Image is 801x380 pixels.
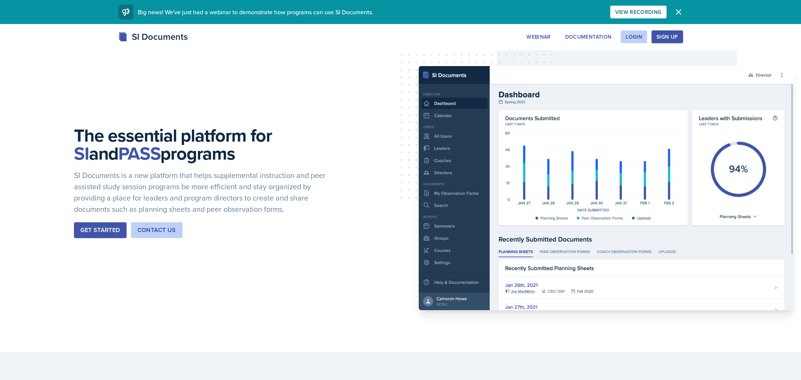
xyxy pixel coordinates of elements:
button: Documentation [560,30,617,43]
button: Login [621,30,647,43]
div: Contact Us [137,226,176,235]
span: Big news! We've just had a webinar to demonstrate how programs can use SI Documents. [138,8,373,16]
div: View Recording [615,9,662,15]
button: Contact Us [131,222,183,238]
div: Documentation [565,34,612,40]
div: Login [626,34,642,40]
div: Sign Up [656,34,678,40]
button: Sign Up [652,30,683,43]
div: Webinar [526,34,551,40]
div: Get Started [80,226,120,235]
button: Webinar [522,30,555,43]
button: View Recording [610,6,667,18]
div: SI Documents [118,30,188,44]
button: Get Started [74,222,126,238]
